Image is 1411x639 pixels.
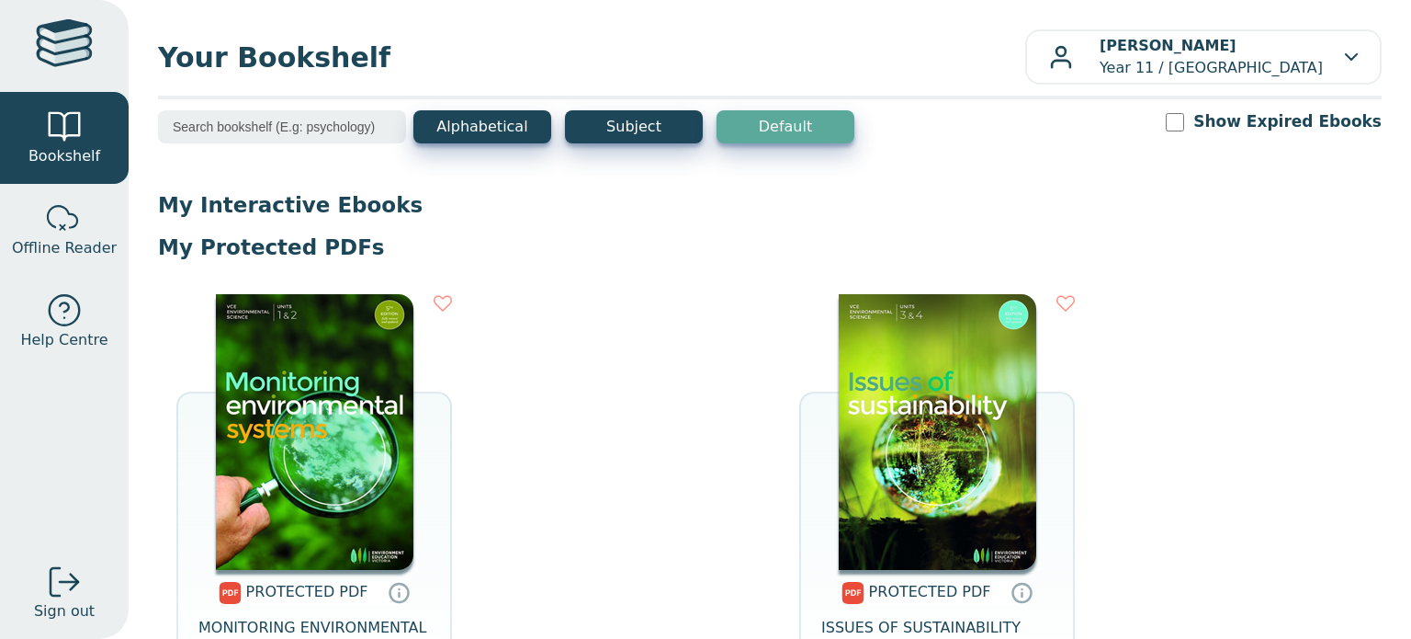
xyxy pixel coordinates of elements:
p: Year 11 / [GEOGRAPHIC_DATA] [1100,35,1323,79]
img: 2fa10048-51c1-4f76-9d41-c5794f24c20d.png [839,294,1036,570]
input: Search bookshelf (E.g: psychology) [158,110,406,143]
a: Protected PDFs cannot be printed, copied or shared. They can be accessed online through Education... [1010,581,1033,603]
img: pdf.svg [841,582,864,604]
span: Your Bookshelf [158,37,1025,78]
button: Subject [565,110,703,143]
a: Protected PDFs cannot be printed, copied or shared. They can be accessed online through Education... [388,581,410,603]
span: Help Centre [20,329,107,351]
b: [PERSON_NAME] [1100,37,1236,54]
span: Sign out [34,600,95,622]
span: Bookshelf [28,145,100,167]
span: PROTECTED PDF [869,583,991,600]
p: My Interactive Ebooks [158,191,1382,219]
button: Alphabetical [413,110,551,143]
img: pdf.svg [219,582,242,604]
span: PROTECTED PDF [246,583,368,600]
p: My Protected PDFs [158,234,1382,261]
button: Default [717,110,854,143]
img: 6b3e2035-f1c3-4c3f-8004-332c1b7f9f0c.png [216,294,413,570]
label: Show Expired Ebooks [1193,110,1382,133]
button: [PERSON_NAME]Year 11 / [GEOGRAPHIC_DATA] [1025,29,1382,85]
span: Offline Reader [12,237,117,259]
